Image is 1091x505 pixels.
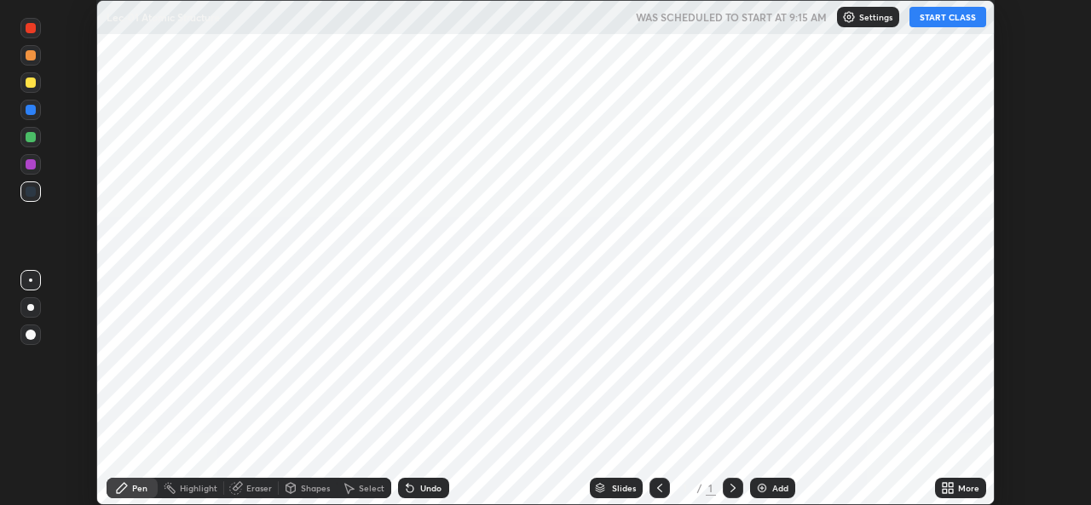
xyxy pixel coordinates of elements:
p: Settings [859,13,892,21]
img: class-settings-icons [842,10,856,24]
div: Highlight [180,484,217,492]
div: 1 [706,480,716,496]
div: Undo [420,484,442,492]
div: Select [359,484,384,492]
div: Add [772,484,788,492]
p: Lec-01 Atomic Structure [107,10,220,24]
div: Pen [132,484,147,492]
div: Eraser [246,484,272,492]
div: Slides [612,484,636,492]
div: More [958,484,979,492]
img: add-slide-button [755,481,769,495]
div: Shapes [301,484,330,492]
div: / [697,483,702,493]
div: 1 [677,483,694,493]
h5: WAS SCHEDULED TO START AT 9:15 AM [636,9,827,25]
button: START CLASS [909,7,986,27]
